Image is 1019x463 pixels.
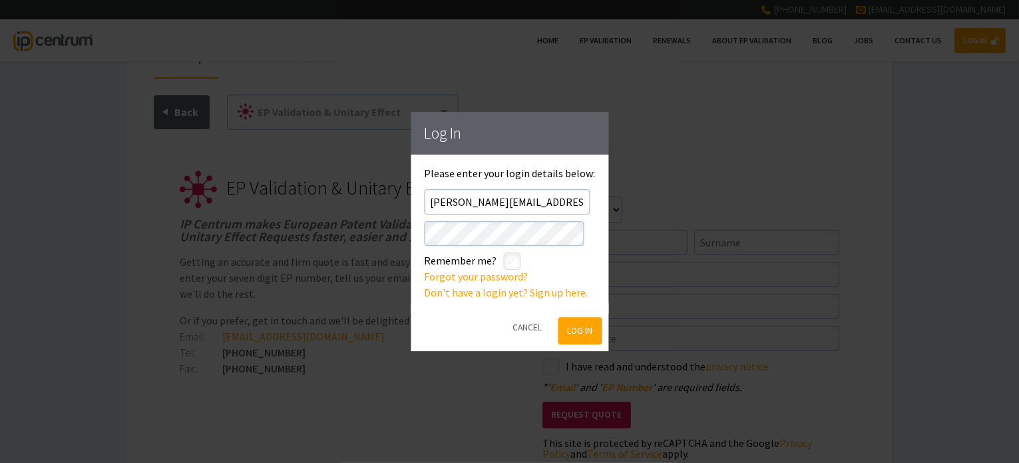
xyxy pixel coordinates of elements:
h1: Log In [424,125,595,141]
label: styled-checkbox [503,252,520,270]
div: Please enter your login details below: [424,168,595,301]
button: Log In [558,318,602,345]
input: Email [424,189,590,215]
a: Don't have a login yet? Sign up here. [424,286,588,299]
button: Cancel [504,310,551,344]
label: Remember me? [424,252,497,268]
a: Forgot your password? [424,270,528,283]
